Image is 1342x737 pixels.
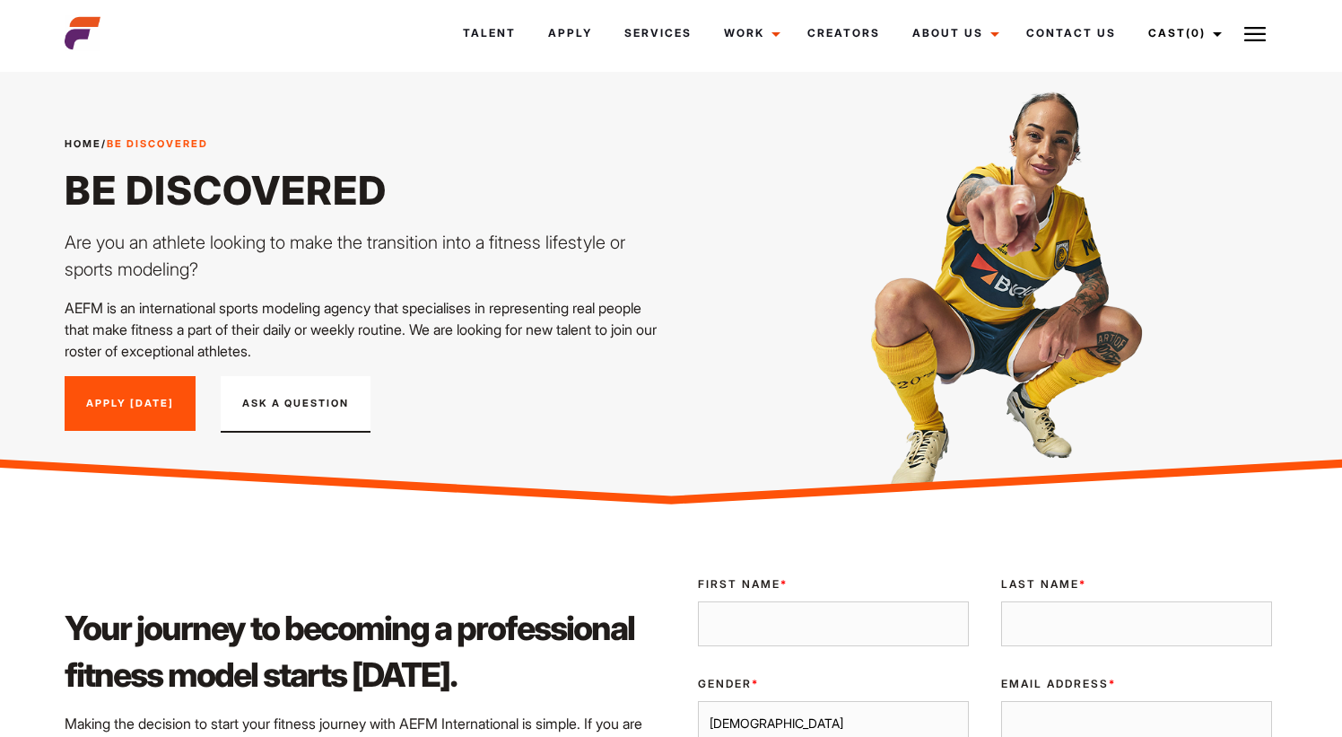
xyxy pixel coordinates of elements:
strong: Be Discovered [107,137,208,150]
label: Gender [698,676,969,692]
img: cropped-aefm-brand-fav-22-square.png [65,15,100,51]
a: Contact Us [1010,9,1132,57]
a: Apply [DATE] [65,376,196,432]
label: First Name [698,576,969,592]
label: Email Address [1001,676,1272,692]
a: Apply [532,9,608,57]
button: Ask A Question [221,376,370,434]
h2: Your journey to becoming a professional fitness model starts [DATE]. [65,605,660,698]
p: AEFM is an international sports modeling agency that specialises in representing real people that... [65,297,660,362]
h1: Be Discovered [65,166,660,215]
p: Are you an athlete looking to make the transition into a fitness lifestyle or sports modeling? [65,229,660,283]
a: Creators [791,9,896,57]
span: / [65,136,208,152]
a: Cast(0) [1132,9,1233,57]
a: Home [65,137,101,150]
a: Work [708,9,791,57]
a: About Us [896,9,1010,57]
a: Talent [447,9,532,57]
span: (0) [1186,26,1206,39]
label: Last Name [1001,576,1272,592]
img: Burger icon [1244,23,1266,45]
a: Services [608,9,708,57]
